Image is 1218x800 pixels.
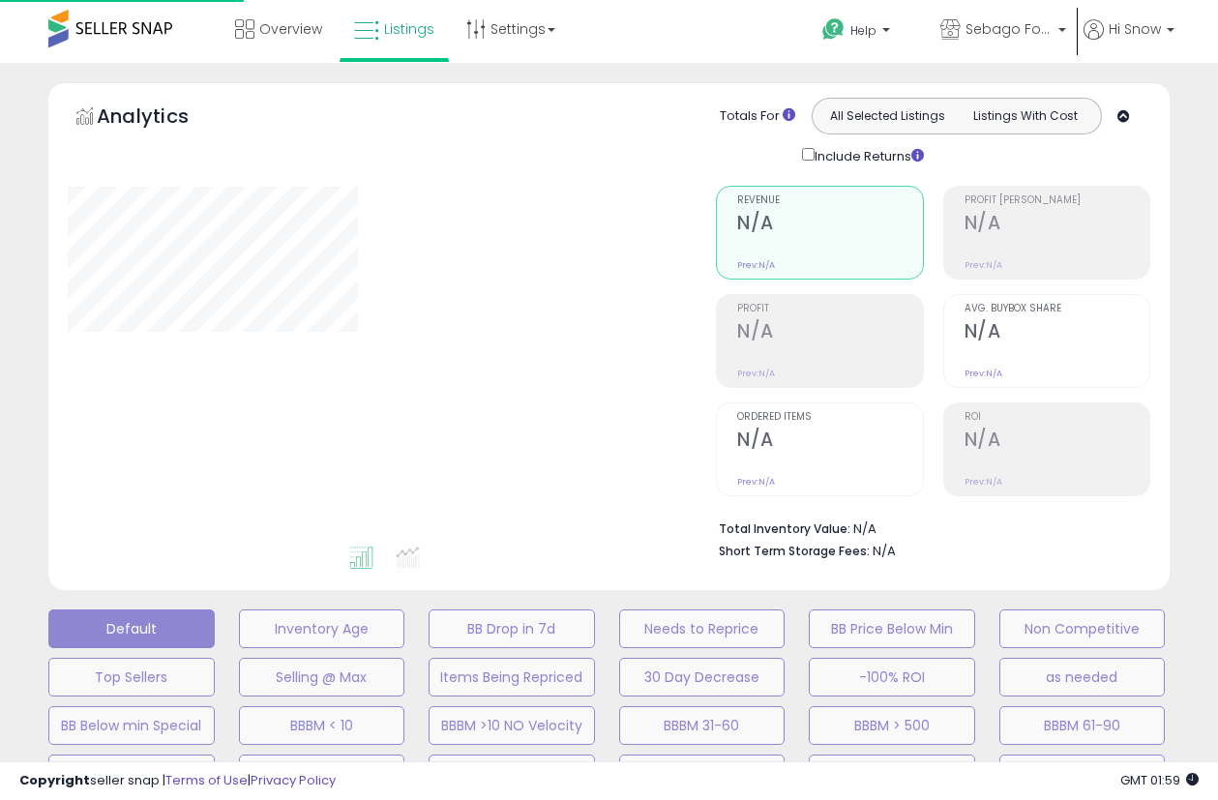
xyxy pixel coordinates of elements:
h2: N/A [737,429,922,455]
h2: N/A [737,212,922,238]
button: BBBM >10 NO Velocity [429,706,595,745]
span: N/A [873,542,896,560]
button: BB Below min Special [48,706,215,745]
a: Privacy Policy [251,771,336,789]
button: -100% ROI [809,658,975,696]
small: Prev: N/A [737,368,775,379]
a: Hi Snow [1084,19,1174,63]
h5: Analytics [97,103,226,134]
button: Listings With Cost [956,104,1095,129]
h2: N/A [965,320,1149,346]
span: Help [850,22,876,39]
small: Prev: N/A [965,368,1002,379]
span: Listings [384,19,434,39]
button: Default [48,609,215,648]
button: BBBM 31-60 [619,706,786,745]
span: Avg. Buybox Share [965,304,1149,314]
button: BBBM > 500 [809,706,975,745]
div: Totals For [720,107,795,126]
button: Buy Box Below Min [999,755,1166,793]
button: BLANK [809,755,975,793]
span: Ordered Items [737,412,922,423]
span: Overview [259,19,322,39]
span: Revenue [737,195,922,206]
span: Profit [PERSON_NAME] [965,195,1149,206]
a: Help [807,3,923,63]
button: BBBM EXPORT [239,755,405,793]
span: ROI [965,412,1149,423]
button: Needs to Reprice [619,609,786,648]
button: BBBM Selling [429,755,595,793]
button: BB Price Below Min [809,609,975,648]
button: BBBM 91-180 [48,755,215,793]
button: Non Competitive [999,609,1166,648]
div: Include Returns [787,144,947,166]
button: BBBM 61-90 [999,706,1166,745]
small: Prev: N/A [965,259,1002,271]
small: Prev: N/A [737,259,775,271]
h2: N/A [737,320,922,346]
button: 30 Day Decrease [619,658,786,696]
h2: N/A [965,212,1149,238]
small: Prev: N/A [965,476,1002,488]
button: Top Sellers [48,658,215,696]
b: Total Inventory Value: [719,520,850,537]
button: BBBM SLOW SELLING [619,755,786,793]
button: as needed [999,658,1166,696]
small: Prev: N/A [737,476,775,488]
button: Selling @ Max [239,658,405,696]
i: Get Help [821,17,846,42]
li: N/A [719,516,1136,539]
button: All Selected Listings [817,104,957,129]
button: Inventory Age [239,609,405,648]
div: seller snap | | [19,772,336,790]
button: BB Drop in 7d [429,609,595,648]
h2: N/A [965,429,1149,455]
strong: Copyright [19,771,90,789]
span: 2025-08-10 01:59 GMT [1120,771,1199,789]
span: Profit [737,304,922,314]
button: Items Being Repriced [429,658,595,696]
a: Terms of Use [165,771,248,789]
b: Short Term Storage Fees: [719,543,870,559]
span: Hi Snow [1109,19,1161,39]
span: Sebago Foods [965,19,1053,39]
button: BBBM < 10 [239,706,405,745]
